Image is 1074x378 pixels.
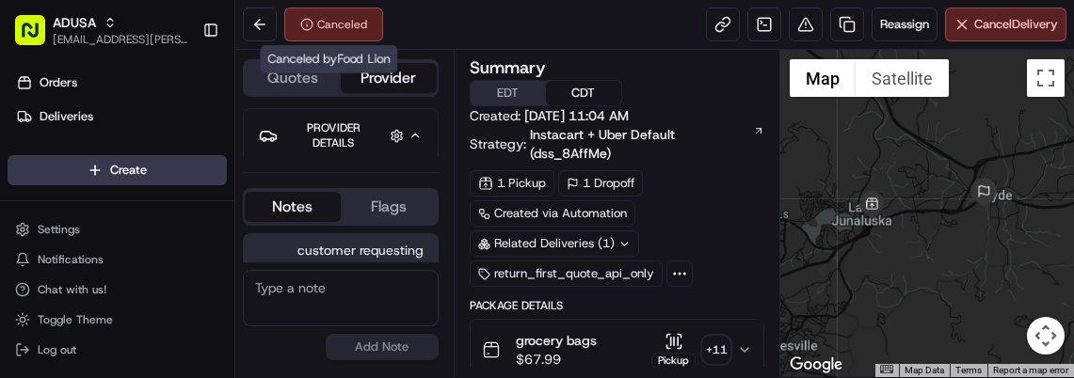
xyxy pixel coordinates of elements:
[703,337,729,363] div: + 11
[38,342,76,357] span: Log out
[470,298,765,313] div: Package Details
[8,216,227,243] button: Settings
[470,260,663,287] div: return_first_quote_api_only
[53,13,96,32] button: ADUSA
[259,117,423,154] button: Provider Details
[651,353,696,369] div: Pickup
[38,282,106,297] span: Chat with us!
[341,63,437,93] button: Provider
[8,307,227,333] button: Toggle Theme
[546,81,621,105] button: CDT
[905,364,944,377] button: Map Data
[470,106,629,125] span: Created:
[945,8,1066,41] button: CancelDelivery
[955,365,982,375] a: Terms
[245,192,341,222] button: Notes
[8,155,227,185] button: Create
[267,51,390,67] span: Canceled by Food Lion
[651,332,696,369] button: Pickup
[38,252,104,267] span: Notifications
[38,312,113,327] span: Toggle Theme
[470,170,554,197] div: 1 Pickup
[307,120,361,150] span: Provider Details
[8,102,234,132] a: Deliveries
[856,59,949,97] button: Show satellite imagery
[8,337,227,363] button: Log out
[40,74,77,91] span: Orders
[530,125,765,163] a: Instacart + Uber Default (dss_8AffMe)
[516,350,597,369] span: $67.99
[53,32,187,47] button: [EMAIL_ADDRESS][PERSON_NAME][DOMAIN_NAME]
[258,241,424,278] span: customer requesting cancel, cancelled by CC
[1027,59,1065,97] button: Toggle fullscreen view
[8,8,195,53] button: ADUSA[EMAIL_ADDRESS][PERSON_NAME][DOMAIN_NAME]
[110,162,147,179] span: Create
[872,8,938,41] button: Reassign
[470,200,635,227] a: Created via Automation
[471,81,546,105] button: EDT
[880,16,929,33] span: Reassign
[880,365,893,373] button: Keyboard shortcuts
[785,353,847,377] img: Google
[38,222,80,237] span: Settings
[284,8,383,41] button: Canceled
[470,59,546,76] h3: Summary
[558,170,643,197] div: 1 Dropoff
[1027,317,1065,354] button: Map camera controls
[790,59,856,97] button: Show street map
[516,331,597,350] span: grocery bags
[651,332,729,369] button: Pickup+11
[524,107,629,124] span: [DATE] 11:04 AM
[40,108,93,125] span: Deliveries
[470,230,639,257] div: Related Deliveries (1)
[785,353,847,377] a: Open this area in Google Maps (opens a new window)
[993,365,1068,375] a: Report a map error
[341,192,437,222] button: Flags
[974,16,1058,33] span: Cancel Delivery
[8,246,227,273] button: Notifications
[530,125,751,163] span: Instacart + Uber Default (dss_8AffMe)
[8,68,234,98] a: Orders
[8,276,227,303] button: Chat with us!
[470,125,765,163] div: Strategy:
[245,63,341,93] button: Quotes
